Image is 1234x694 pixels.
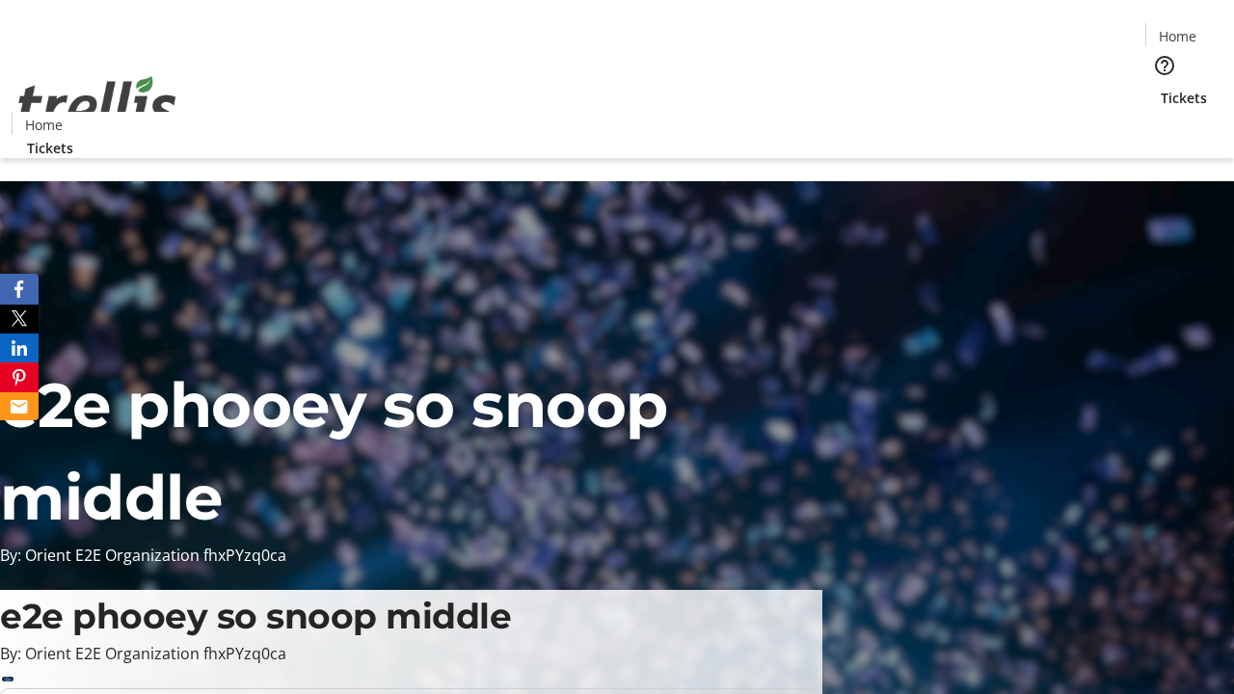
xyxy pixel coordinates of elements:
span: Home [25,115,63,135]
span: Home [1159,26,1196,46]
span: Tickets [1161,88,1207,108]
a: Home [13,115,74,135]
button: Cart [1145,108,1184,147]
a: Home [1146,26,1208,46]
span: Tickets [27,138,73,158]
a: Tickets [12,138,89,158]
a: Tickets [1145,88,1222,108]
img: Orient E2E Organization fhxPYzq0ca's Logo [12,55,183,151]
button: Help [1145,46,1184,85]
